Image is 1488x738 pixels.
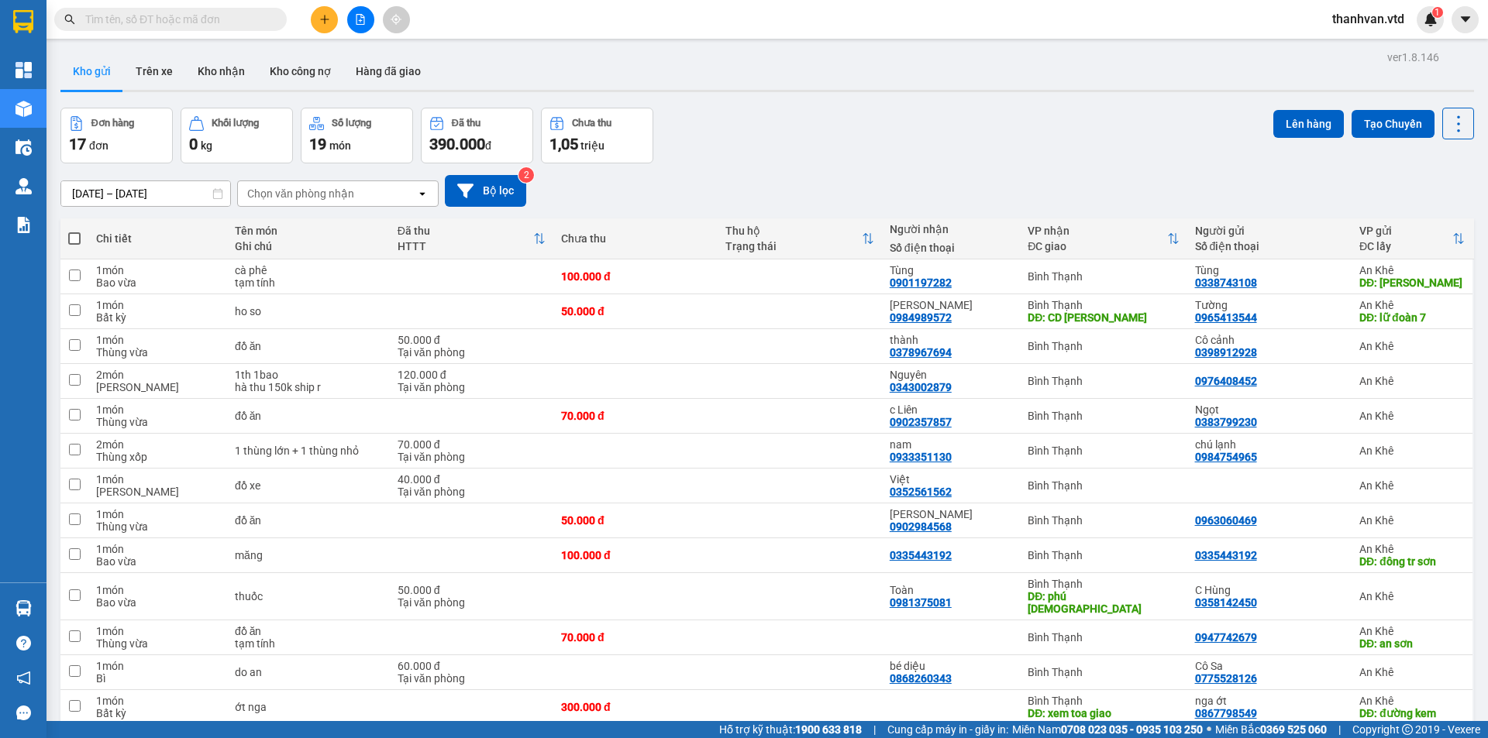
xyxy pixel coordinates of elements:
[561,410,710,422] div: 70.000 đ
[247,186,354,201] div: Chọn văn phòng nhận
[561,305,710,318] div: 50.000 đ
[398,381,546,393] div: Tại văn phòng
[1215,721,1327,738] span: Miền Bắc
[561,514,710,527] div: 50.000 đ
[96,403,219,416] div: 1 món
[383,6,410,33] button: aim
[309,135,326,153] span: 19
[890,381,952,393] div: 0343002879
[16,705,31,720] span: message
[1195,451,1257,463] div: 0984754965
[60,53,123,90] button: Kho gửi
[13,32,137,50] div: chú lạnh
[15,178,32,194] img: warehouse-icon
[1028,479,1179,492] div: Bình Thạnh
[96,695,219,707] div: 1 món
[572,118,611,129] div: Chưa thu
[890,334,1013,346] div: thành
[725,225,862,237] div: Thu hộ
[201,139,212,152] span: kg
[13,50,137,72] div: 0984754965
[890,242,1013,254] div: Số điện thoại
[890,299,1013,311] div: Đức Khánh
[398,596,546,609] div: Tại văn phòng
[1452,6,1479,33] button: caret-down
[1195,416,1257,428] div: 0383799230
[1359,410,1465,422] div: An Khê
[1359,311,1465,324] div: DĐ: lữ đoàn 7
[718,218,882,259] th: Toggle SortBy
[561,701,710,713] div: 300.000 đ
[257,53,343,90] button: Kho công nợ
[96,543,219,555] div: 1 món
[15,62,32,78] img: dashboard-icon
[1195,264,1344,276] div: Tùng
[391,14,401,25] span: aim
[1402,724,1413,735] span: copyright
[1012,721,1203,738] span: Miền Nam
[1359,695,1465,707] div: An Khê
[96,508,219,520] div: 1 món
[1195,375,1257,387] div: 0976408452
[1195,299,1344,311] div: Tường
[148,13,273,32] div: Bình Thạnh
[1359,625,1465,637] div: An Khê
[235,625,382,637] div: đồ ăn
[235,666,382,678] div: do an
[343,53,433,90] button: Hàng đã giao
[235,369,382,381] div: 1th 1bao
[96,232,219,245] div: Chi tiết
[1195,631,1257,644] div: 0947742679
[12,81,139,100] div: 70.000
[235,701,382,713] div: ớt nga
[235,276,382,289] div: tạm tính
[561,270,710,283] div: 100.000 đ
[1195,403,1344,416] div: Ngọt
[1359,264,1465,276] div: An Khê
[398,225,533,237] div: Đã thu
[1359,666,1465,678] div: An Khê
[148,32,273,50] div: nam
[1359,340,1465,352] div: An Khê
[1028,549,1179,561] div: Bình Thạnh
[12,83,36,99] span: CR :
[1028,707,1179,719] div: DĐ: xem toa giao
[1195,334,1344,346] div: Cô cảnh
[1028,445,1179,457] div: Bình Thạnh
[1195,514,1257,527] div: 0963060469
[1260,723,1327,736] strong: 0369 525 060
[887,721,1008,738] span: Cung cấp máy in - giấy in:
[1320,9,1417,29] span: thanhvan.vtd
[1195,311,1257,324] div: 0965413544
[1352,110,1435,138] button: Tạo Chuyến
[96,520,219,533] div: Thùng vừa
[549,135,578,153] span: 1,05
[329,139,351,152] span: món
[398,451,546,463] div: Tại văn phòng
[1028,514,1179,527] div: Bình Thạnh
[890,276,952,289] div: 0901197282
[91,118,134,129] div: Đơn hàng
[319,14,330,25] span: plus
[1061,723,1203,736] strong: 0708 023 035 - 0935 103 250
[185,53,257,90] button: Kho nhận
[1338,721,1341,738] span: |
[13,109,273,148] div: Tên hàng: 1 thùng lớn + 1 thùng nhỏ ( : 2 )
[1028,375,1179,387] div: Bình Thạnh
[890,672,952,685] div: 0868260343
[96,381,219,393] div: Món
[1359,479,1465,492] div: An Khê
[725,240,862,252] div: Trạng thái
[96,473,219,486] div: 1 món
[148,50,273,72] div: 0933351130
[96,276,219,289] div: Bao vừa
[890,346,952,359] div: 0378967694
[235,340,382,352] div: đồ ăn
[890,660,1013,672] div: bé diệu
[235,240,382,252] div: Ghi chú
[1359,299,1465,311] div: An Khê
[148,15,185,31] span: Nhận:
[398,660,546,672] div: 60.000 đ
[347,6,374,33] button: file-add
[332,118,371,129] div: Số lượng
